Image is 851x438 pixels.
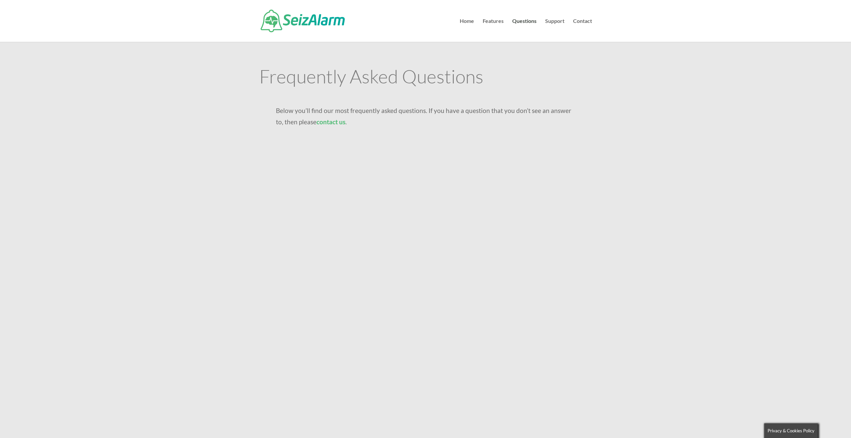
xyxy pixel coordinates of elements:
[512,19,537,42] a: Questions
[276,105,575,128] p: Below you’ll find our most frequently asked questions. If you have a question that you don’t see ...
[483,19,504,42] a: Features
[261,10,345,32] img: SeizAlarm
[316,118,345,126] a: contact us
[545,19,564,42] a: Support
[259,67,592,89] h1: Frequently Asked Questions
[460,19,474,42] a: Home
[792,412,844,431] iframe: Help widget launcher
[768,428,814,433] span: Privacy & Cookies Policy
[573,19,592,42] a: Contact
